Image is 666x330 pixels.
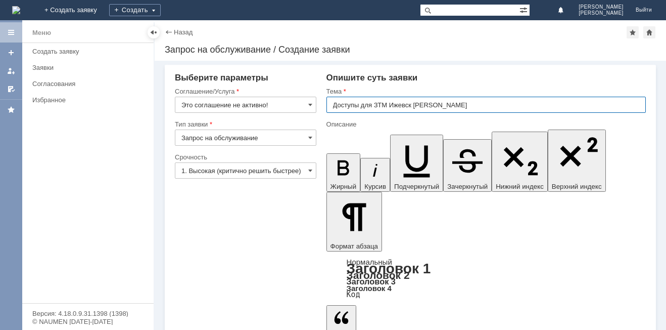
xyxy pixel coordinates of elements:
[347,261,431,276] a: Заголовок 1
[627,26,639,38] div: Добавить в избранное
[12,6,20,14] a: Перейти на домашнюю страницу
[28,76,152,92] a: Согласования
[643,26,655,38] div: Сделать домашней страницей
[390,135,443,192] button: Подчеркнутый
[443,139,492,192] button: Зачеркнутый
[447,183,488,190] span: Зачеркнутый
[28,44,152,59] a: Создать заявку
[552,183,602,190] span: Верхний индекс
[326,192,382,252] button: Формат абзаца
[28,60,152,75] a: Заявки
[32,27,51,39] div: Меню
[326,73,418,82] span: Опишите суть заявки
[148,26,160,38] div: Скрыть меню
[347,277,396,286] a: Заголовок 3
[496,183,544,190] span: Нижний индекс
[32,64,148,71] div: Заявки
[326,121,644,128] div: Описание
[175,88,314,95] div: Соглашение/Услуга
[175,121,314,128] div: Тип заявки
[3,45,19,61] a: Создать заявку
[326,153,361,192] button: Жирный
[360,158,390,192] button: Курсив
[347,258,392,266] a: Нормальный
[579,10,624,16] span: [PERSON_NAME]
[175,154,314,160] div: Срочность
[326,259,646,298] div: Формат абзаца
[347,290,360,299] a: Код
[3,63,19,79] a: Мои заявки
[175,73,268,82] span: Выберите параметры
[32,96,136,104] div: Избранное
[364,183,386,190] span: Курсив
[12,6,20,14] img: logo
[32,48,148,55] div: Создать заявку
[109,4,161,16] div: Создать
[32,80,148,88] div: Согласования
[492,132,548,192] button: Нижний индекс
[394,183,439,190] span: Подчеркнутый
[519,5,530,14] span: Расширенный поиск
[326,88,644,95] div: Тема
[32,318,144,325] div: © NAUMEN [DATE]-[DATE]
[347,269,410,281] a: Заголовок 2
[330,183,357,190] span: Жирный
[330,242,378,250] span: Формат абзаца
[347,284,392,293] a: Заголовок 4
[579,4,624,10] span: [PERSON_NAME]
[174,28,193,36] a: Назад
[3,81,19,97] a: Мои согласования
[32,310,144,317] div: Версия: 4.18.0.9.31.1398 (1398)
[548,130,606,192] button: Верхний индекс
[165,45,656,55] div: Запрос на обслуживание / Создание заявки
